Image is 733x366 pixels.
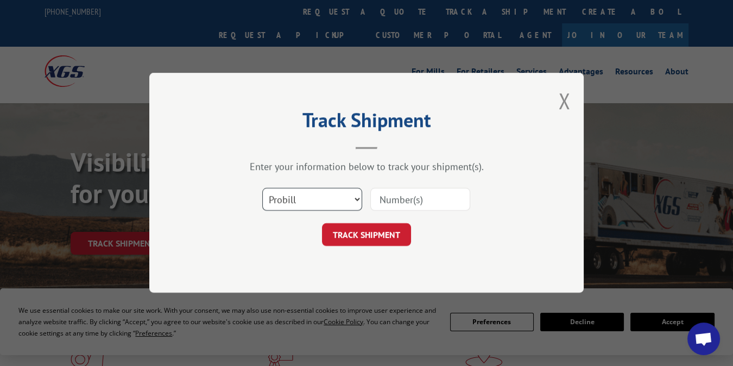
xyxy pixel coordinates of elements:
input: Number(s) [370,188,470,211]
h2: Track Shipment [204,112,529,133]
div: Open chat [687,323,720,355]
button: Close modal [558,86,570,115]
button: TRACK SHIPMENT [322,224,411,247]
div: Enter your information below to track your shipment(s). [204,161,529,173]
